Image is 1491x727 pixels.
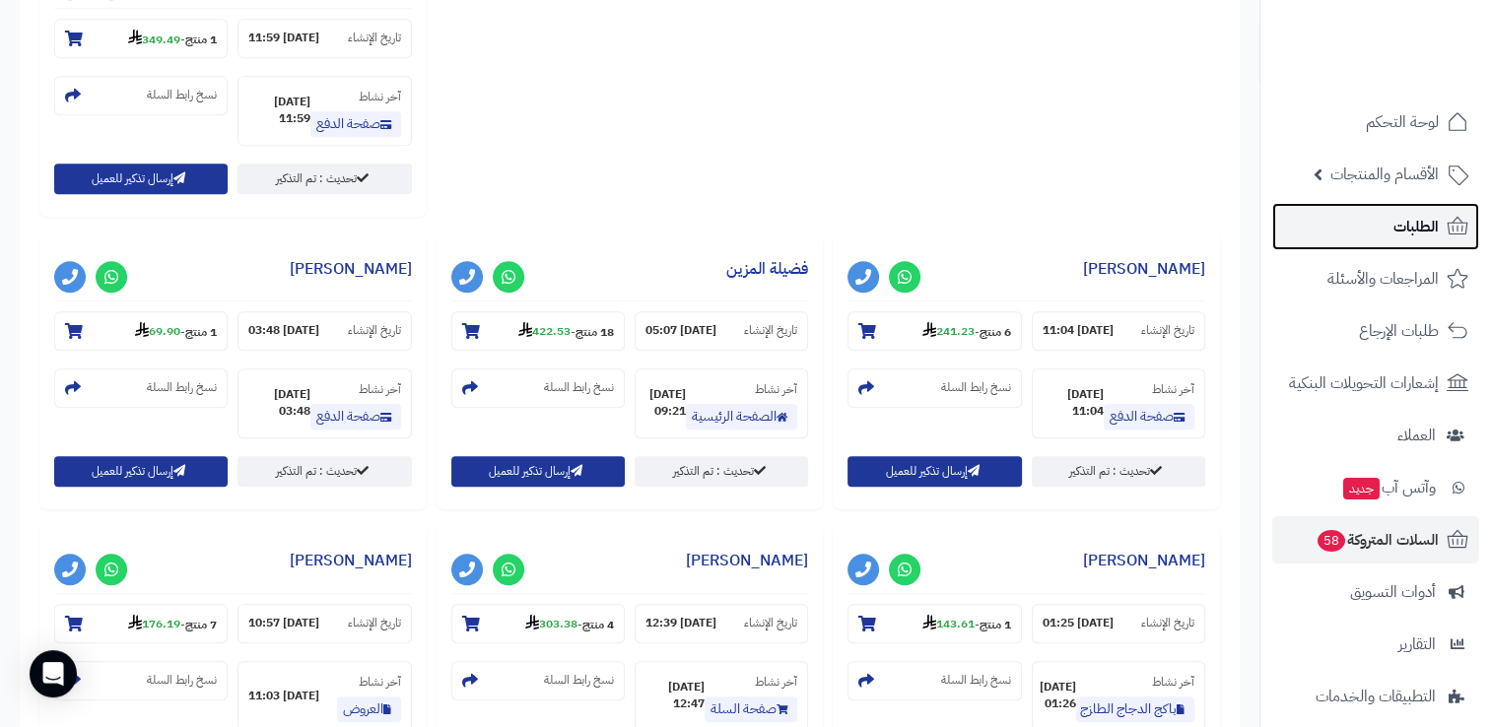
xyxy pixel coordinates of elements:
[30,650,77,697] div: Open Intercom Messenger
[1032,456,1205,487] a: تحديث : تم التذكير
[582,615,614,632] strong: 4 منتج
[1318,530,1345,552] span: 58
[1316,683,1436,710] span: التطبيقات والخدمات
[1043,615,1114,631] strong: [DATE] 01:25
[922,615,975,632] strong: 143.61
[1357,15,1472,56] img: logo-2.png
[451,311,625,351] section: 18 منتج-422.53
[705,696,797,722] a: صفحة السلة
[54,661,228,700] section: نسخ رابط السلة
[744,615,797,631] small: تاريخ الإنشاء
[147,87,217,103] small: نسخ رابط السلة
[1076,696,1194,722] a: باكج الدجاج الطازج
[310,404,401,430] a: صفحة الدفع
[635,456,808,487] a: تحديث : تم التذكير
[185,322,217,340] strong: 1 منتج
[1272,307,1479,355] a: طلبات الإرجاع
[1272,516,1479,563] a: السلات المتروكة58
[1272,673,1479,720] a: التطبيقات والخدمات
[544,672,614,689] small: نسخ رابط السلة
[1397,422,1436,449] span: العملاء
[290,257,412,281] a: [PERSON_NAME]
[128,29,217,48] small: -
[847,311,1021,351] section: 6 منتج-241.23
[1330,161,1439,188] span: الأقسام والمنتجات
[248,322,319,339] strong: [DATE] 03:48
[544,379,614,396] small: نسخ رابط السلة
[451,661,625,700] section: نسخ رابط السلة
[576,322,614,340] strong: 18 منتج
[1289,369,1439,397] span: إشعارات التحويلات البنكية
[1272,255,1479,302] a: المراجعات والأسئلة
[525,615,577,632] strong: 303.38
[922,321,1011,341] small: -
[1316,526,1439,554] span: السلات المتروكة
[54,604,228,643] section: 7 منتج-176.19
[755,380,797,398] small: آخر نشاط
[1104,404,1194,430] a: صفحة الدفع
[1341,474,1436,501] span: وآتس آب
[847,661,1021,700] section: نسخ رابط السلة
[980,322,1011,340] strong: 6 منتج
[1272,464,1479,511] a: وآتس آبجديد
[1272,621,1479,668] a: التقارير
[1152,380,1194,398] small: آخر نشاط
[686,549,808,572] a: [PERSON_NAME]
[1393,213,1439,240] span: الطلبات
[248,94,309,127] strong: [DATE] 11:59
[518,321,614,341] small: -
[1043,322,1114,339] strong: [DATE] 11:04
[248,615,319,631] strong: [DATE] 10:57
[941,379,1011,396] small: نسخ رابط السلة
[1083,549,1205,572] a: [PERSON_NAME]
[359,673,401,691] small: آخر نشاط
[128,614,217,633] small: -
[54,456,228,487] button: إرسال تذكير للعميل
[248,688,319,704] strong: [DATE] 11:03
[726,257,808,281] a: فضيلة المزين
[54,368,228,408] section: نسخ رابط السلة
[147,672,217,689] small: نسخ رابط السلة
[755,673,797,691] small: آخر نشاط
[54,76,228,115] section: نسخ رابط السلة
[847,368,1021,408] section: نسخ رابط السلة
[359,380,401,398] small: آخر نشاط
[922,322,975,340] strong: 241.23
[1272,99,1479,146] a: لوحة التحكم
[1359,317,1439,345] span: طلبات الإرجاع
[248,30,319,46] strong: [DATE] 11:59
[147,379,217,396] small: نسخ رابط السلة
[1141,322,1194,339] small: تاريخ الإنشاء
[348,30,401,46] small: تاريخ الإنشاء
[1040,679,1076,712] strong: [DATE] 01:26
[1366,108,1439,136] span: لوحة التحكم
[1272,568,1479,616] a: أدوات التسويق
[237,164,411,194] a: تحديث : تم التذكير
[645,322,716,339] strong: [DATE] 05:07
[1343,478,1380,499] span: جديد
[128,615,180,632] strong: 176.19
[348,615,401,631] small: تاريخ الإنشاء
[237,456,411,487] a: تحديث : تم التذكير
[847,456,1021,487] button: إرسال تذكير للعميل
[847,604,1021,643] section: 1 منتج-143.61
[54,164,228,194] button: إرسال تذكير للعميل
[451,604,625,643] section: 4 منتج-303.38
[348,322,401,339] small: تاريخ الإنشاء
[980,615,1011,632] strong: 1 منتج
[1141,615,1194,631] small: تاريخ الإنشاء
[359,88,401,105] small: آخر نشاط
[135,321,217,341] small: -
[645,615,716,631] strong: [DATE] 12:39
[1272,360,1479,407] a: إشعارات التحويلات البنكية
[686,404,797,430] a: الصفحة الرئيسية
[1272,412,1479,459] a: العملاء
[128,31,180,48] strong: 349.49
[518,322,571,340] strong: 422.53
[185,615,217,632] strong: 7 منتج
[1350,578,1436,606] span: أدوات التسويق
[1398,630,1436,658] span: التقارير
[185,31,217,48] strong: 1 منتج
[1083,257,1205,281] a: [PERSON_NAME]
[525,614,614,633] small: -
